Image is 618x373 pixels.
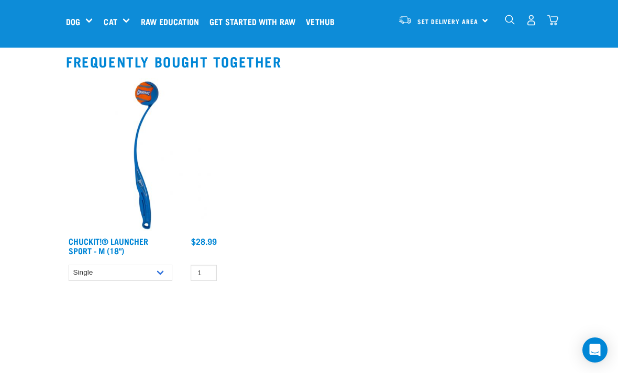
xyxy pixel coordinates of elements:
div: $28.99 [191,236,217,246]
img: Bb5c5226 acd4 4c0e 81f5 c383e1e1d35b 1 35d3d51dffbaba34a78f507489e2669f [66,78,219,231]
div: Open Intercom Messenger [582,337,608,363]
img: user.png [526,15,537,26]
input: 1 [191,265,217,281]
img: home-icon-1@2x.png [505,15,515,25]
a: Chuckit!® Launcher Sport - M (18") [69,239,148,253]
span: Set Delivery Area [417,19,478,23]
a: Vethub [303,1,343,42]
h2: Frequently bought together [66,53,552,70]
a: Get started with Raw [207,1,303,42]
a: Dog [66,15,80,28]
img: van-moving.png [398,15,412,25]
a: Cat [104,15,117,28]
a: Raw Education [138,1,207,42]
img: home-icon@2x.png [547,15,558,26]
